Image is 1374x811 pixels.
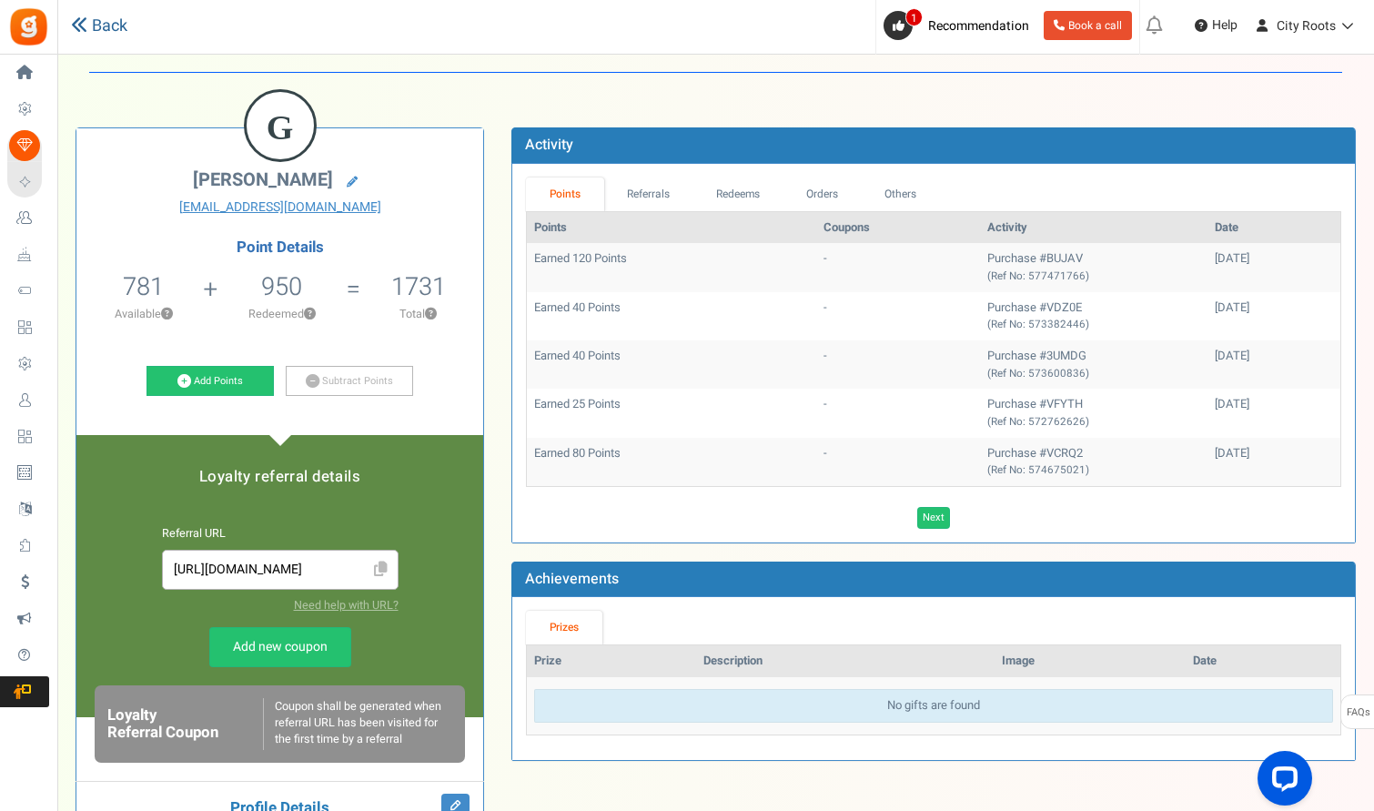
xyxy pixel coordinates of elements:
[816,389,981,437] td: -
[1215,445,1333,462] div: [DATE]
[294,597,399,613] a: Need help with URL?
[692,177,783,211] a: Redeems
[987,414,1089,430] small: (Ref No: 572762626)
[1186,645,1340,677] th: Date
[425,309,437,320] button: ?
[816,243,981,291] td: -
[783,177,862,211] a: Orders
[362,306,474,322] p: Total
[816,340,981,389] td: -
[980,243,1207,291] td: Purchase #BUJAV
[123,269,164,305] span: 781
[1207,16,1238,35] span: Help
[525,134,573,156] b: Activity
[604,177,693,211] a: Referrals
[86,306,201,322] p: Available
[1215,396,1333,413] div: [DATE]
[987,269,1089,284] small: (Ref No: 577471766)
[987,317,1089,332] small: (Ref No: 573382446)
[980,340,1207,389] td: Purchase #3UMDG
[193,167,333,193] span: [PERSON_NAME]
[527,243,816,291] td: Earned 120 Points
[107,707,263,741] h6: Loyalty Referral Coupon
[816,212,981,244] th: Coupons
[527,389,816,437] td: Earned 25 Points
[816,438,981,486] td: -
[209,627,351,667] a: Add new coupon
[905,8,923,26] span: 1
[980,212,1207,244] th: Activity
[71,15,127,38] a: Back
[162,528,399,541] h6: Referral URL
[917,507,950,529] a: Next
[534,689,1333,723] div: No gifts are found
[526,177,604,211] a: Points
[987,366,1089,381] small: (Ref No: 573600836)
[527,212,816,244] th: Points
[161,309,173,320] button: ?
[1044,11,1132,40] a: Book a call
[367,554,396,586] span: Click to Copy
[527,340,816,389] td: Earned 40 Points
[1215,348,1333,365] div: [DATE]
[525,568,619,590] b: Achievements
[862,177,940,211] a: Others
[263,698,452,750] div: Coupon shall be generated when referral URL has been visited for the first time by a referral
[980,389,1207,437] td: Purchase #VFYTH
[219,306,344,322] p: Redeemed
[527,645,696,677] th: Prize
[261,273,302,300] h5: 950
[247,92,314,163] figcaption: G
[527,438,816,486] td: Earned 80 Points
[76,239,483,256] h4: Point Details
[987,462,1089,478] small: (Ref No: 574675021)
[884,11,1036,40] a: 1 Recommendation
[8,6,49,47] img: Gratisfaction
[980,438,1207,486] td: Purchase #VCRQ2
[1346,695,1370,730] span: FAQs
[980,292,1207,340] td: Purchase #VDZ0E
[304,309,316,320] button: ?
[1215,299,1333,317] div: [DATE]
[391,273,446,300] h5: 1731
[696,645,995,677] th: Description
[1207,212,1340,244] th: Date
[90,198,470,217] a: [EMAIL_ADDRESS][DOMAIN_NAME]
[146,366,274,397] a: Add Points
[286,366,413,397] a: Subtract Points
[95,469,465,485] h5: Loyalty referral details
[1187,11,1245,40] a: Help
[1215,250,1333,268] div: [DATE]
[816,292,981,340] td: -
[928,16,1029,35] span: Recommendation
[1277,16,1336,35] span: City Roots
[526,611,602,644] a: Prizes
[527,292,816,340] td: Earned 40 Points
[995,645,1186,677] th: Image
